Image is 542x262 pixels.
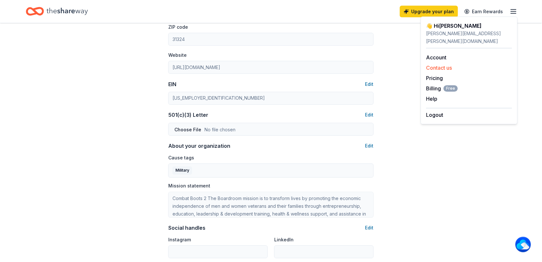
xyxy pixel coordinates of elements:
div: 👋 Hi [PERSON_NAME] [426,22,512,30]
label: Website [168,52,187,58]
a: Upgrade your plan [400,6,458,17]
a: Earn Rewards [461,6,507,17]
button: Edit [365,80,374,88]
label: ZIP code [168,24,188,30]
a: Pricing [426,75,443,81]
a: Account [426,54,447,61]
button: Edit [365,111,374,119]
span: Billing [426,85,458,92]
button: Logout [426,111,443,119]
button: BillingFree [426,85,458,92]
input: 12345 (U.S. only) [168,33,374,46]
div: About your organization [168,142,230,150]
span: Free [444,85,458,92]
div: EIN [168,80,176,88]
button: Help [426,95,438,103]
button: Edit [365,142,374,150]
a: Home [26,4,88,19]
label: Mission statement [168,183,210,189]
div: [PERSON_NAME][EMAIL_ADDRESS][PERSON_NAME][DOMAIN_NAME] [426,30,512,45]
button: Edit [365,224,374,232]
button: Contact us [426,64,452,72]
button: Military [168,164,374,178]
div: Military [172,166,192,175]
textarea: Combat Boots 2 The Boardroom mission is to transform lives by promoting the economic independence... [168,192,374,218]
input: 12-3456789 [168,92,374,105]
label: Instagram [168,237,191,243]
div: 501(c)(3) Letter [168,111,208,119]
label: LinkedIn [274,237,294,243]
label: Cause tags [168,155,194,161]
div: Social handles [168,224,205,232]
